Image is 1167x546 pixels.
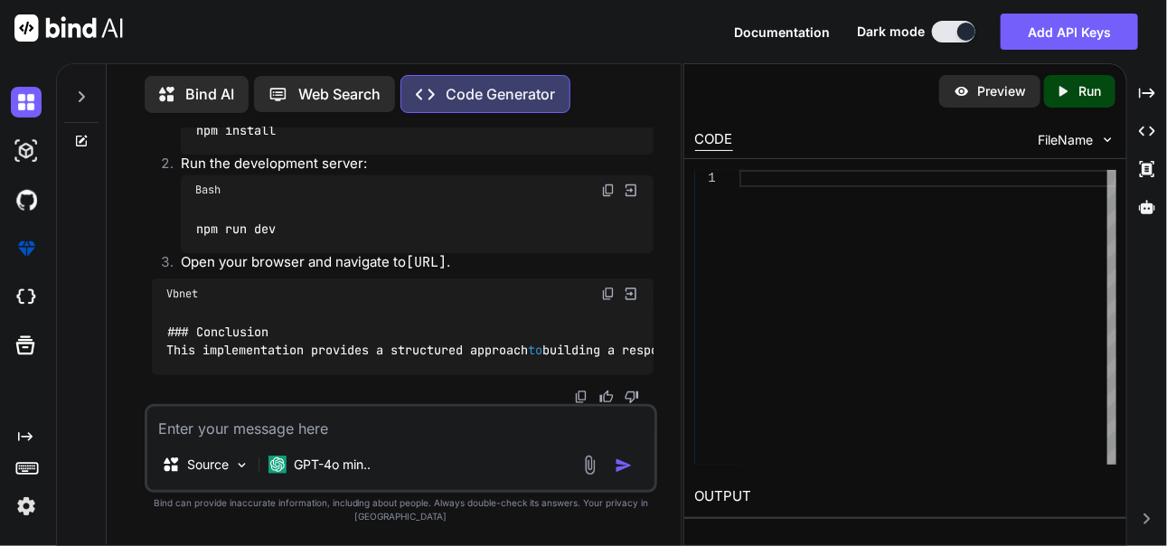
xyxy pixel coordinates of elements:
[684,475,1127,518] h2: OUTPUT
[857,23,925,41] span: Dark mode
[1100,132,1115,147] img: chevron down
[977,82,1026,100] p: Preview
[14,14,123,42] img: Bind AI
[11,233,42,264] img: premium
[623,286,639,302] img: Open in Browser
[599,390,614,404] img: like
[195,220,278,239] code: npm run dev
[574,390,588,404] img: copy
[615,457,633,475] img: icon
[268,456,287,474] img: GPT-4o mini
[623,183,639,199] img: Open in Browser
[294,456,371,474] p: GPT-4o min..
[734,24,830,40] span: Documentation
[185,83,234,105] p: Bind AI
[579,455,600,475] img: attachment
[181,253,654,274] p: Open your browser and navigate to .
[601,287,616,301] img: copy
[695,129,733,151] div: CODE
[1078,82,1101,100] p: Run
[1001,14,1138,50] button: Add API Keys
[234,457,249,473] img: Pick Models
[625,390,639,404] img: dislike
[446,83,555,105] p: Code Generator
[528,344,542,360] span: to
[195,184,221,198] span: Bash
[166,287,198,301] span: Vbnet
[11,491,42,522] img: settings
[406,254,447,272] code: [URL]
[954,83,970,99] img: preview
[11,87,42,118] img: darkChat
[11,136,42,166] img: darkAi-studio
[195,121,278,140] code: npm install
[695,170,716,187] div: 1
[145,496,658,523] p: Bind can provide inaccurate information, including about people. Always double-check its answers....
[1038,131,1093,149] span: FileName
[11,184,42,215] img: githubDark
[298,83,381,105] p: Web Search
[187,456,229,474] p: Source
[181,155,654,175] p: Run the development server:
[601,184,616,198] img: copy
[11,282,42,313] img: cloudideIcon
[734,23,830,42] button: Documentation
